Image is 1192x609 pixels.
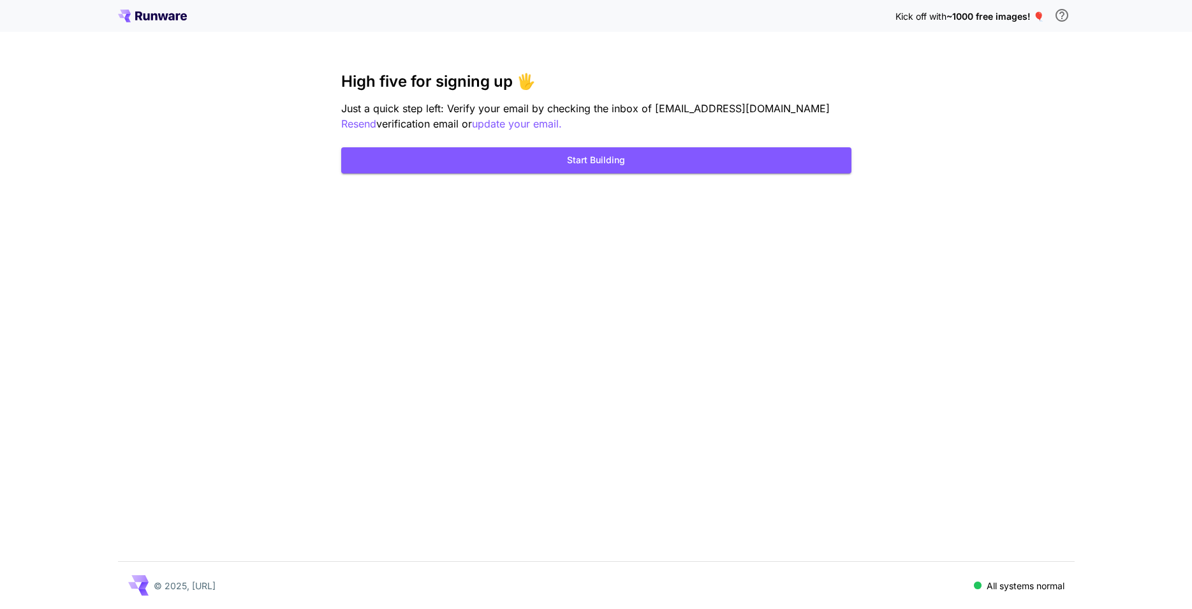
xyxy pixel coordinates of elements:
[472,116,562,132] button: update your email.
[341,102,830,115] span: Just a quick step left: Verify your email by checking the inbox of [EMAIL_ADDRESS][DOMAIN_NAME]
[376,117,472,130] span: verification email or
[946,11,1044,22] span: ~1000 free images! 🎈
[1049,3,1075,28] button: In order to qualify for free credit, you need to sign up with a business email address and click ...
[987,579,1064,592] p: All systems normal
[341,73,851,91] h3: High five for signing up 🖐️
[341,116,376,132] button: Resend
[895,11,946,22] span: Kick off with
[341,147,851,173] button: Start Building
[154,579,216,592] p: © 2025, [URL]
